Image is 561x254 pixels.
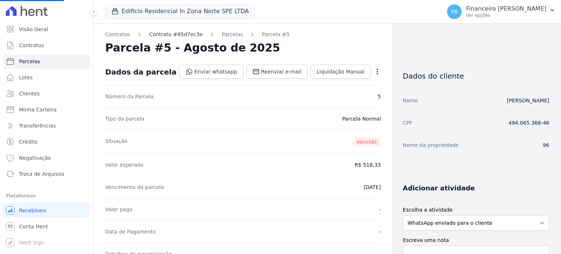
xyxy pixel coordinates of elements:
dd: R$ 518,33 [355,161,381,168]
span: Minha Carteira [19,106,57,113]
dt: CPF [403,119,412,126]
a: Parcela #5 [262,31,290,38]
dd: 494.065.368-46 [508,119,549,126]
dd: 5 [378,93,381,100]
dt: Vencimento da parcela [105,183,164,191]
p: Financeiro [PERSON_NAME] [466,5,546,12]
a: Enviar whatsapp [179,65,243,79]
dt: Situação [105,137,127,146]
label: Escolha a atividade [403,206,549,214]
button: FB Financeiro [PERSON_NAME] Ver opções [441,1,561,22]
a: Contratos [105,31,130,38]
nav: Breadcrumb [105,31,381,38]
h3: Adicionar atividade [403,184,475,193]
span: Clientes [19,90,39,97]
a: Minha Carteira [3,102,90,117]
a: Contratos [3,38,90,53]
span: Transferências [19,122,56,129]
span: Crédito [19,138,38,145]
a: Visão Geral [3,22,90,37]
a: Crédito [3,134,90,149]
span: Negativação [19,154,51,162]
dd: - [379,206,381,213]
span: Liquidação Manual [317,68,365,75]
span: Visão Geral [19,26,48,33]
dd: 96 [543,141,549,149]
h2: Parcela #5 - Agosto de 2025 [105,41,280,54]
span: Lotes [19,74,33,81]
a: Conta Hent [3,219,90,234]
a: Lotes [3,70,90,85]
span: Reenviar e-mail [261,68,301,75]
span: Contratos [19,42,44,49]
div: Plataformas [6,192,87,200]
a: [PERSON_NAME] [507,98,549,103]
dt: Número da Parcela [105,93,154,100]
dt: Valor esperado [105,161,144,168]
a: Recebíveis [3,203,90,218]
dd: [DATE] [363,183,381,191]
a: Liquidação Manual [310,65,371,79]
dd: - [379,228,381,235]
dd: Parcela Normal [342,115,381,122]
a: Negativação [3,151,90,165]
a: Clientes [3,86,90,101]
span: Conta Hent [19,223,48,230]
a: Contrato #85d7ec3e [149,31,203,38]
a: Parcelas [222,31,243,38]
dt: Tipo da parcela [105,115,145,122]
span: Parcelas [19,58,40,65]
button: Edificio Residencial In Zona Norte SPE LTDA [105,4,255,18]
a: Parcelas [3,54,90,69]
span: Recebíveis [19,207,46,214]
p: Ver opções [466,12,546,18]
span: FB [451,9,458,14]
dt: Nome da propriedade [403,141,459,149]
div: Dados da parcela [105,68,176,76]
h3: Dados do cliente [403,72,549,80]
span: Vencido [352,137,381,146]
dt: Nome [403,97,418,104]
span: Troca de Arquivos [19,170,64,178]
dt: Valor pago [105,206,133,213]
dt: Data de Pagamento [105,228,156,235]
a: Troca de Arquivos [3,167,90,181]
a: Reenviar e-mail [246,65,308,79]
a: Transferências [3,118,90,133]
label: Escreva uma nota [403,236,549,244]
